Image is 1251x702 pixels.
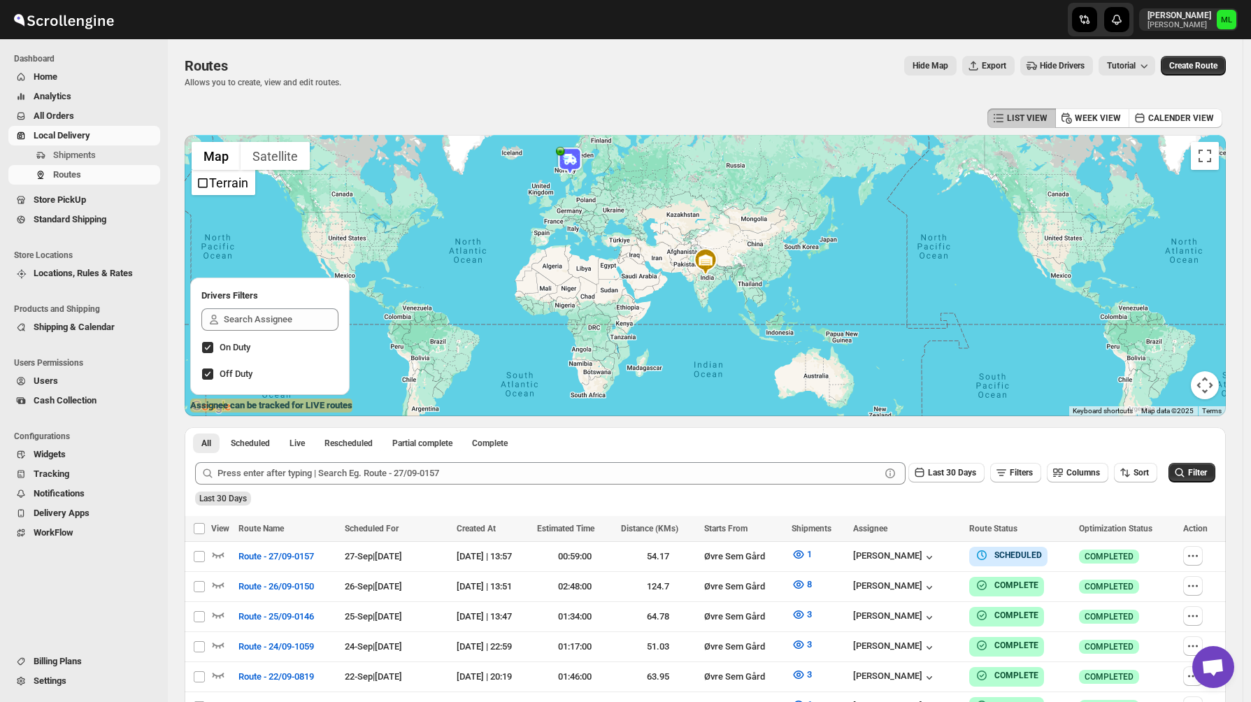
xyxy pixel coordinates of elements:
button: All Orders [8,106,160,126]
div: Øvre Sem Gård [704,550,784,564]
span: Route Name [238,524,284,533]
button: Map action label [904,56,957,76]
span: Route - 26/09-0150 [238,580,314,594]
span: All Orders [34,110,74,121]
button: Settings [8,671,160,691]
span: Route - 22/09-0819 [238,670,314,684]
button: Map camera controls [1191,371,1219,399]
span: Store Locations [14,250,161,261]
span: COMPLETED [1085,551,1134,562]
button: Keyboard shortcuts [1073,406,1133,416]
span: Optimization Status [1079,524,1152,533]
li: Terrain [193,171,254,194]
button: Filters [990,463,1041,482]
div: 01:46:00 [537,670,612,684]
text: ML [1221,15,1232,24]
span: Map data ©2025 [1141,407,1194,415]
span: 1 [807,549,812,559]
div: Øvre Sem Gård [704,610,784,624]
span: 24-Sep | [DATE] [345,641,402,652]
h2: Drivers Filters [201,289,338,303]
button: Billing Plans [8,652,160,671]
p: Allows you to create, view and edit routes. [185,77,341,88]
div: 54.17 [621,550,696,564]
button: COMPLETE [975,608,1038,622]
input: Search Assignee [224,308,338,331]
span: Route - 25/09-0146 [238,610,314,624]
span: Created At [457,524,496,533]
button: WEEK VIEW [1055,108,1129,128]
b: COMPLETE [994,610,1038,620]
b: SCHEDULED [994,550,1042,560]
span: LIST VIEW [1007,113,1048,124]
span: Tutorial [1107,61,1136,71]
span: Delivery Apps [34,508,90,518]
span: Shipments [53,150,96,160]
span: Cash Collection [34,395,96,406]
button: Route - 25/09-0146 [230,606,322,628]
button: 3 [783,603,820,626]
span: Local Delivery [34,130,90,141]
a: Terms (opens in new tab) [1202,407,1222,415]
span: Hide Drivers [1040,60,1085,71]
button: [PERSON_NAME] [853,550,936,564]
span: 27-Sep | [DATE] [345,551,402,561]
span: WorkFlow [34,527,73,538]
div: Øvre Sem Gård [704,580,784,594]
span: Distance (KMs) [621,524,678,533]
span: Users [34,375,58,386]
span: Filter [1188,468,1207,478]
span: On Duty [220,342,250,352]
div: 51.03 [621,640,696,654]
img: Google [188,398,234,416]
span: Create Route [1169,60,1217,71]
span: All [201,438,211,449]
div: [DATE] | 13:57 [457,550,529,564]
span: Partial complete [392,438,452,449]
button: Route - 26/09-0150 [230,575,322,598]
button: Route - 22/09-0819 [230,666,322,688]
p: [PERSON_NAME] [1148,10,1211,21]
button: Analytics [8,87,160,106]
div: Øvre Sem Gård [704,670,784,684]
div: [DATE] | 13:51 [457,580,529,594]
button: 1 [783,543,820,566]
button: Export [962,56,1015,76]
div: [DATE] | 22:59 [457,640,529,654]
span: Complete [472,438,508,449]
span: 3 [807,669,812,680]
button: Notifications [8,484,160,503]
input: Press enter after typing | Search Eg. Route - 27/09-0157 [217,462,880,485]
button: COMPLETE [975,578,1038,592]
span: Estimated Time [537,524,594,533]
span: 3 [807,639,812,650]
div: 01:17:00 [537,640,612,654]
button: Route - 24/09-1059 [230,636,322,658]
button: CALENDER VIEW [1129,108,1222,128]
button: Routes [8,165,160,185]
span: Settings [34,675,66,686]
button: 3 [783,664,820,686]
span: COMPLETED [1085,611,1134,622]
span: Columns [1066,468,1100,478]
div: Open chat [1192,646,1234,688]
span: 26-Sep | [DATE] [345,581,402,592]
button: Route - 27/09-0157 [230,545,322,568]
button: Toggle fullscreen view [1191,142,1219,170]
img: ScrollEngine [11,2,116,37]
button: Tracking [8,464,160,484]
span: Route - 24/09-1059 [238,640,314,654]
span: Billing Plans [34,656,82,666]
button: Cash Collection [8,391,160,410]
div: 01:34:00 [537,610,612,624]
span: Last 30 Days [928,468,976,478]
span: 22-Sep | [DATE] [345,671,402,682]
button: Home [8,67,160,87]
button: Sort [1114,463,1157,482]
button: Locations, Rules & Rates [8,264,160,283]
span: Sort [1134,468,1149,478]
a: Open this area in Google Maps (opens a new window) [188,398,234,416]
span: COMPLETED [1085,671,1134,682]
div: [PERSON_NAME] [853,580,936,594]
